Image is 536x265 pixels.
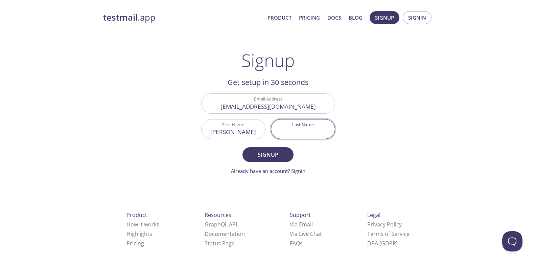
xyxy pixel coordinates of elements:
button: Signup [370,11,399,24]
span: Support [290,211,311,219]
a: Product [267,13,292,22]
span: Legal [367,211,380,219]
a: How it works [126,221,159,228]
a: GraphQL API [205,221,237,228]
a: Terms of Service [367,230,410,238]
strong: testmail [103,12,138,23]
a: testmail.app [103,12,262,23]
a: Via Live Chat [290,230,322,238]
a: Privacy Policy [367,221,402,228]
span: Product [126,211,147,219]
h1: Signup [241,50,295,70]
a: Already have an account? Signin [231,168,305,174]
a: Blog [349,13,363,22]
a: DPA (GDPR) [367,240,398,247]
a: Highlights [126,230,152,238]
iframe: Help Scout Beacon - Open [502,231,522,251]
a: Pricing [126,240,144,247]
span: Signup [250,150,286,159]
h2: Get setup in 30 seconds [201,76,335,88]
a: Via Email [290,221,313,228]
a: Documentation [205,230,245,238]
button: Signin [403,11,432,24]
a: Status Page [205,240,235,247]
span: s [300,240,303,247]
a: Docs [327,13,341,22]
span: Resources [205,211,231,219]
button: Signup [242,147,293,162]
span: Signin [408,13,426,22]
a: Pricing [299,13,320,22]
a: FAQ [290,240,303,247]
span: Signup [375,13,394,22]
